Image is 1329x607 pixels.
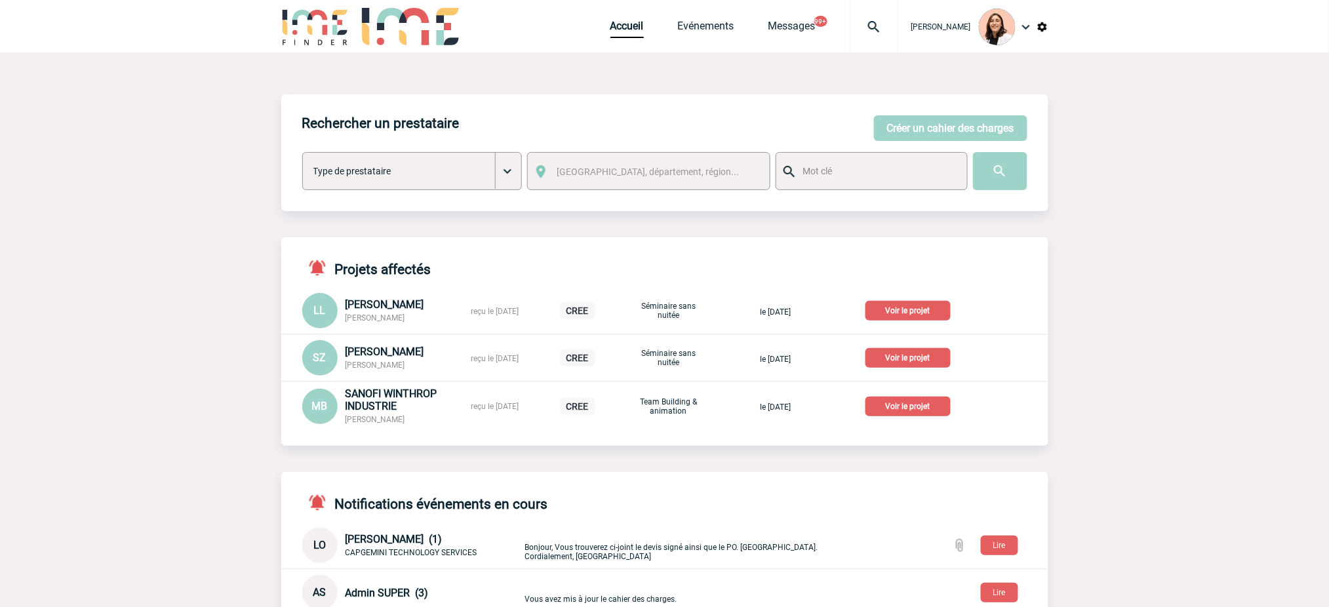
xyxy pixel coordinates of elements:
button: Lire [981,536,1018,555]
span: [PERSON_NAME] [346,298,424,311]
p: Vous avez mis à jour le cahier des charges. [525,582,833,604]
p: CREE [560,349,595,366]
span: le [DATE] [760,402,791,412]
p: Team Building & animation [636,397,702,416]
span: [PERSON_NAME] (1) [346,533,443,545]
p: Bonjour, Vous trouverez ci-joint le devis signé ainsi que le PO. [GEOGRAPHIC_DATA]. Cordialement,... [525,530,833,561]
p: Séminaire sans nuitée [636,302,702,320]
a: Messages [768,20,816,38]
input: Submit [973,152,1027,190]
img: notifications-active-24-px-r.png [307,258,335,277]
span: LO [313,539,326,551]
a: Voir le projet [865,399,956,412]
a: Evénements [678,20,734,38]
a: AS Admin SUPER (3) Vous avez mis à jour le cahier des charges. [302,585,833,598]
h4: Notifications événements en cours [302,493,548,512]
span: [PERSON_NAME] [346,361,405,370]
button: Lire [981,583,1018,602]
img: 129834-0.png [979,9,1016,45]
button: 99+ [814,16,827,27]
span: CAPGEMINI TECHNOLOGY SERVICES [346,548,477,557]
p: Séminaire sans nuitée [636,349,702,367]
img: notifications-active-24-px-r.png [307,493,335,512]
a: Lire [970,538,1029,551]
span: [PERSON_NAME] [346,345,424,358]
span: LL [314,304,326,317]
input: Mot clé [800,163,955,180]
a: Accueil [610,20,644,38]
p: Voir le projet [865,348,951,368]
div: Conversation privée : Client - Agence [302,528,523,563]
span: le [DATE] [760,307,791,317]
p: CREE [560,302,595,319]
span: MB [312,400,328,412]
span: le [DATE] [760,355,791,364]
a: LO [PERSON_NAME] (1) CAPGEMINI TECHNOLOGY SERVICES Bonjour, Vous trouverez ci-joint le devis sign... [302,538,833,551]
span: [GEOGRAPHIC_DATA], département, région... [557,166,739,177]
p: Voir le projet [865,397,951,416]
span: reçu le [DATE] [471,354,519,363]
span: reçu le [DATE] [471,307,519,316]
span: SANOFI WINTHROP INDUSTRIE [346,387,437,412]
a: Lire [970,585,1029,598]
span: AS [313,586,327,598]
span: Admin SUPER (3) [346,587,429,599]
h4: Projets affectés [302,258,431,277]
img: IME-Finder [281,8,349,45]
a: Voir le projet [865,303,956,316]
p: CREE [560,398,595,415]
span: SZ [313,351,327,364]
span: [PERSON_NAME] [911,22,971,31]
a: Voir le projet [865,351,956,363]
span: reçu le [DATE] [471,402,519,411]
span: [PERSON_NAME] [346,313,405,323]
h4: Rechercher un prestataire [302,115,460,131]
p: Voir le projet [865,301,951,321]
span: [PERSON_NAME] [346,415,405,424]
